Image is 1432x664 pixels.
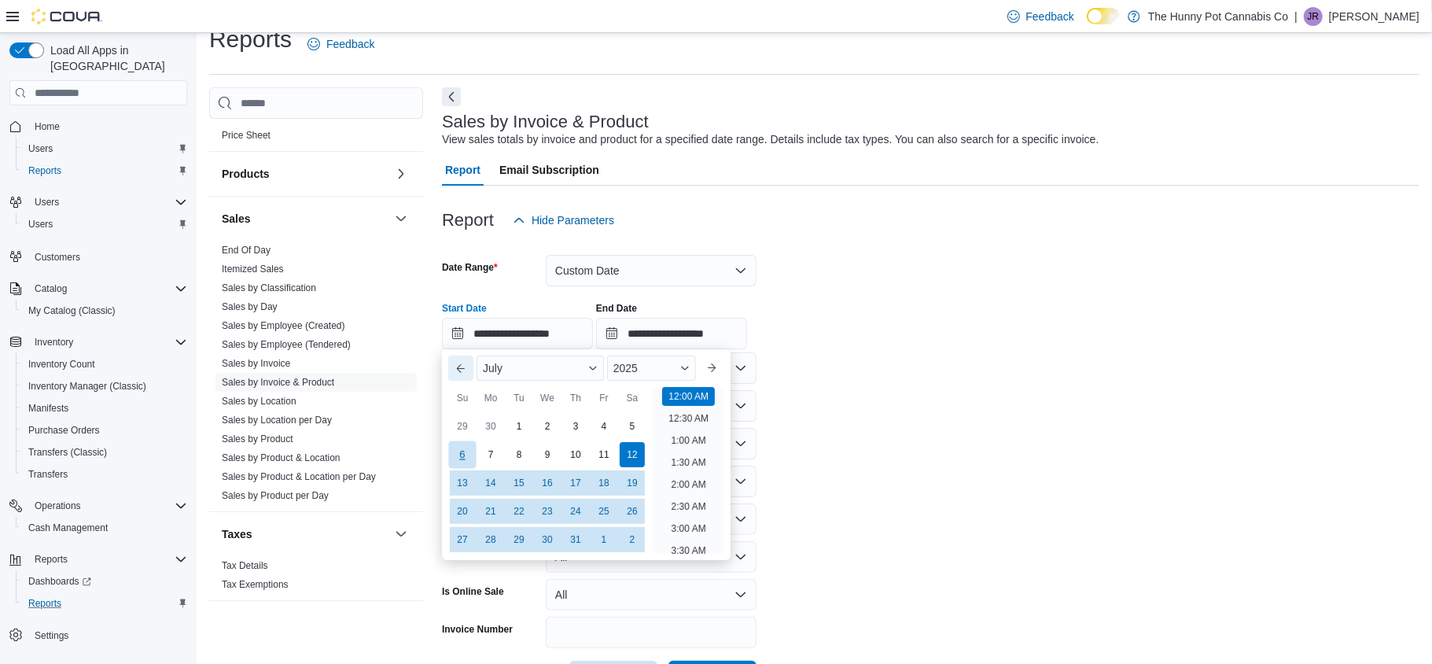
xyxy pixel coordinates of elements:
button: Inventory [3,331,193,353]
h3: Products [222,166,270,182]
button: Sales [222,211,388,227]
span: Reports [28,550,187,569]
button: Users [28,193,65,212]
div: day-18 [591,470,617,496]
span: Email Subscription [499,154,599,186]
div: day-7 [478,442,503,467]
span: Sales by Classification [222,282,316,294]
h3: Report [442,211,494,230]
span: Sales by Day [222,301,278,313]
span: Sales by Invoice & Product [222,376,334,389]
a: Sales by Employee (Tendered) [222,339,351,350]
span: Dashboards [28,575,91,588]
a: Reports [22,161,68,180]
div: Pricing [209,126,423,151]
a: Dashboards [22,572,98,591]
div: day-29 [450,414,475,439]
div: day-9 [535,442,560,467]
div: day-19 [620,470,645,496]
button: Inventory [28,333,79,352]
li: 2:00 AM [665,475,712,494]
button: Operations [28,496,87,515]
span: Sales by Location [222,395,296,408]
a: Price Sheet [222,130,271,141]
div: Sa [620,385,645,411]
div: day-27 [450,527,475,552]
a: Transfers (Classic) [22,443,113,462]
button: Catalog [3,278,193,300]
span: Sales by Product per Day [222,489,329,502]
span: Cash Management [22,518,187,537]
li: 3:00 AM [665,519,712,538]
button: Manifests [16,397,193,419]
div: day-24 [563,499,588,524]
span: Sales by Product & Location [222,452,341,464]
div: day-15 [506,470,532,496]
li: 12:00 AM [662,387,715,406]
div: day-28 [478,527,503,552]
span: End Of Day [222,244,271,256]
a: Settings [28,626,75,645]
div: day-31 [563,527,588,552]
span: Reports [22,594,187,613]
div: day-1 [506,414,532,439]
a: Home [28,117,66,136]
span: My Catalog (Classic) [28,304,116,317]
div: Button. Open the year selector. 2025 is currently selected. [607,356,697,381]
div: Button. Open the month selector. July is currently selected. [477,356,604,381]
button: Open list of options [734,437,747,450]
span: Users [35,196,59,208]
div: day-8 [506,442,532,467]
div: We [535,385,560,411]
span: Inventory [35,336,73,349]
span: Manifests [22,399,187,418]
a: Sales by Location [222,396,296,407]
span: Users [22,139,187,158]
button: Operations [3,495,193,517]
div: day-25 [591,499,617,524]
span: Tax Exemptions [222,578,289,591]
a: Sales by Invoice [222,358,290,369]
a: End Of Day [222,245,271,256]
div: day-22 [506,499,532,524]
span: Settings [35,629,68,642]
div: day-3 [563,414,588,439]
span: Inventory Count [22,355,187,374]
button: My Catalog (Classic) [16,300,193,322]
a: Feedback [301,28,381,60]
span: Feedback [1026,9,1074,24]
p: [PERSON_NAME] [1329,7,1419,26]
button: Catalog [28,279,73,298]
span: Sales by Employee (Created) [222,319,345,332]
span: Sales by Location per Day [222,414,332,426]
span: Itemized Sales [222,263,284,275]
span: Home [28,116,187,136]
span: My Catalog (Classic) [22,301,187,320]
input: Press the down key to enter a popover containing a calendar. Press the escape key to close the po... [442,318,593,349]
button: Inventory Manager (Classic) [16,375,193,397]
span: Reports [28,597,61,610]
div: day-21 [478,499,503,524]
span: JR [1308,7,1320,26]
li: 3:30 AM [665,541,712,560]
a: Sales by Product [222,433,293,445]
a: Sales by Day [222,301,278,312]
span: Transfers (Classic) [28,446,107,459]
a: Sales by Location per Day [222,415,332,426]
span: Transfers [22,465,187,484]
label: Invoice Number [442,623,513,636]
div: day-5 [620,414,645,439]
a: Itemized Sales [222,264,284,275]
span: Inventory Count [28,358,95,371]
a: Dashboards [16,570,193,592]
a: Sales by Invoice & Product [222,377,334,388]
label: Is Online Sale [442,585,504,598]
a: Sales by Product per Day [222,490,329,501]
a: Users [22,139,59,158]
span: Cash Management [28,522,108,534]
div: day-6 [448,441,476,469]
div: day-16 [535,470,560,496]
a: Sales by Classification [222,282,316,293]
button: Next month [699,356,724,381]
div: day-11 [591,442,617,467]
